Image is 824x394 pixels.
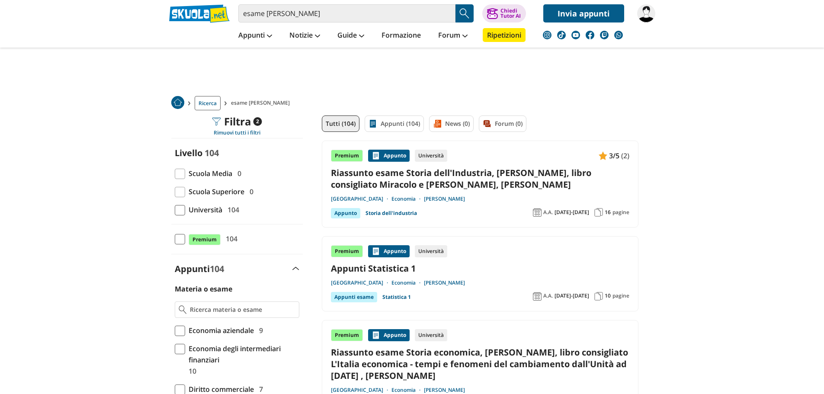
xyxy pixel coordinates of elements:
div: Premium [331,150,363,162]
img: Filtra filtri mobile [212,117,221,126]
span: 16 [605,209,611,216]
span: [DATE]-[DATE] [555,209,589,216]
span: 2 [253,117,262,126]
span: Università [185,204,222,215]
img: Appunti contenuto [599,151,607,160]
div: Appunto [368,329,410,341]
div: Premium [331,329,363,341]
div: Chiedi Tutor AI [500,8,521,19]
div: Filtra [212,115,262,128]
img: Appunti filtro contenuto [369,119,377,128]
a: Economia [391,387,424,394]
img: Appunti contenuto [372,151,380,160]
div: Università [415,150,447,162]
a: Forum [436,28,470,44]
label: Materia o esame [175,284,232,294]
div: Rimuovi tutti i filtri [171,129,303,136]
img: facebook [586,31,594,39]
div: Premium [331,245,363,257]
a: Appunti Statistica 1 [331,263,629,274]
a: [GEOGRAPHIC_DATA] [331,387,391,394]
span: 104 [224,204,239,215]
img: WhatsApp [614,31,623,39]
img: Pagine [594,208,603,217]
a: Economia [391,279,424,286]
img: Cerca appunti, riassunti o versioni [458,7,471,20]
input: Cerca appunti, riassunti o versioni [238,4,455,22]
img: martinismichael9642 [637,4,655,22]
div: Appunto [331,208,360,218]
span: 9 [256,325,263,336]
a: Invia appunti [543,4,624,22]
a: Ripetizioni [483,28,526,42]
span: Scuola Media [185,168,232,179]
span: Economia degli intermediari finanziari [185,343,299,365]
a: Appunti [236,28,274,44]
span: 3/5 [609,150,619,161]
span: A.A. [543,292,553,299]
span: 10 [185,365,196,377]
a: Notizie [287,28,322,44]
span: esame [PERSON_NAME] [231,96,293,110]
span: Scuola Superiore [185,186,244,197]
img: tiktok [557,31,566,39]
img: twitch [600,31,609,39]
a: [PERSON_NAME] [424,195,465,202]
a: Riassunto esame Storia dell'Industria, [PERSON_NAME], libro consigliato Miracolo e [PERSON_NAME],... [331,167,629,190]
span: Premium [189,234,221,245]
label: Livello [175,147,202,159]
img: Ricerca materia o esame [179,305,187,314]
input: Ricerca materia o esame [190,305,295,314]
span: (2) [621,150,629,161]
a: [PERSON_NAME] [424,279,465,286]
img: Appunti contenuto [372,331,380,340]
img: Anno accademico [533,208,542,217]
img: Pagine [594,292,603,301]
span: 0 [246,186,253,197]
img: Anno accademico [533,292,542,301]
a: [GEOGRAPHIC_DATA] [331,195,391,202]
a: Guide [335,28,366,44]
a: Economia [391,195,424,202]
img: youtube [571,31,580,39]
span: A.A. [543,209,553,216]
a: Home [171,96,184,110]
div: Università [415,329,447,341]
div: Università [415,245,447,257]
a: Tutti (104) [322,115,359,132]
span: pagine [612,209,629,216]
button: Search Button [455,4,474,22]
img: Home [171,96,184,109]
a: Statistica 1 [382,292,411,302]
span: [DATE]-[DATE] [555,292,589,299]
div: Appunto [368,245,410,257]
img: Apri e chiudi sezione [292,267,299,270]
a: Appunti (104) [365,115,424,132]
span: 104 [210,263,224,275]
span: 0 [234,168,241,179]
div: Appunti esame [331,292,377,302]
div: Appunto [368,150,410,162]
a: Storia dell'industria [366,208,417,218]
a: [PERSON_NAME] [424,387,465,394]
span: pagine [612,292,629,299]
span: 104 [205,147,219,159]
a: Riassunto esame Storia economica, [PERSON_NAME], libro consigliato L'Italia economica - tempi e f... [331,346,629,382]
a: Formazione [379,28,423,44]
span: 104 [222,233,237,244]
button: ChiediTutor AI [482,4,526,22]
span: Economia aziendale [185,325,254,336]
img: Appunti contenuto [372,247,380,256]
img: instagram [543,31,551,39]
a: [GEOGRAPHIC_DATA] [331,279,391,286]
label: Appunti [175,263,224,275]
a: Ricerca [195,96,221,110]
span: 10 [605,292,611,299]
